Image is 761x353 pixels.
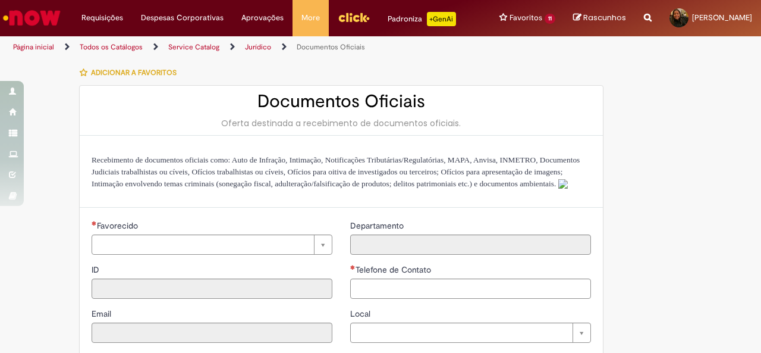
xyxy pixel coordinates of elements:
p: +GenAi [427,12,456,26]
h2: Documentos Oficiais [92,92,591,111]
ul: Trilhas de página [9,36,498,58]
a: Rascunhos [573,13,626,24]
input: Email [92,323,332,343]
span: Telefone de Contato [356,264,433,275]
a: Documentos Oficiais [297,42,365,52]
span: Despesas Corporativas [141,12,224,24]
span: Favoritos [510,12,542,24]
span: Adicionar a Favoritos [91,68,177,77]
span: Local [350,308,373,319]
input: Telefone de Contato [350,279,591,299]
span: Requisições [81,12,123,24]
span: Aprovações [241,12,284,24]
label: Somente leitura - Email [92,308,114,320]
a: Service Catalog [168,42,219,52]
span: Somente leitura - ID [92,264,102,275]
label: Somente leitura - ID [92,264,102,276]
span: Necessários [92,221,97,226]
span: Somente leitura - Email [92,308,114,319]
span: Obrigatório Preenchido [350,265,356,270]
span: Recebimento de documentos oficiais como: Auto de Infração, Intimação, Notificações Tributárias/Re... [92,155,580,188]
a: Limpar campo Local [350,323,591,343]
img: click_logo_yellow_360x200.png [338,8,370,26]
span: Necessários - Favorecido [97,220,140,231]
button: Adicionar a Favoritos [79,60,183,85]
a: Limpar campo Favorecido [92,235,332,255]
a: Todos os Catálogos [80,42,143,52]
span: Rascunhos [583,12,626,23]
a: Página inicial [13,42,54,52]
img: ServiceNow [1,6,62,30]
a: Jurídico [245,42,271,52]
span: Somente leitura - Departamento [350,220,406,231]
input: ID [92,279,332,299]
div: Oferta destinada a recebimento de documentos oficiais. [92,117,591,129]
span: More [301,12,320,24]
div: Padroniza [388,12,456,26]
span: 11 [545,14,555,24]
input: Departamento [350,235,591,255]
img: sys_attachment.do [558,179,568,189]
span: [PERSON_NAME] [692,13,752,23]
label: Somente leitura - Departamento [350,220,406,232]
